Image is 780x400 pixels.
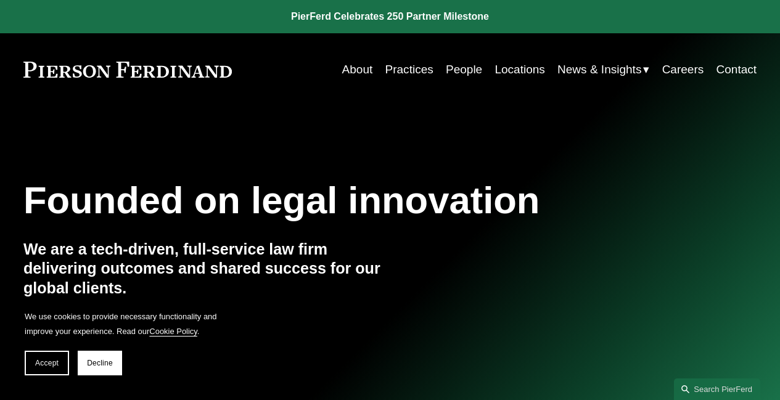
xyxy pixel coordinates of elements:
a: Search this site [674,378,760,400]
p: We use cookies to provide necessary functionality and improve your experience. Read our . [25,309,222,338]
button: Accept [25,351,69,375]
a: About [342,58,373,81]
a: Practices [385,58,433,81]
a: folder dropdown [557,58,649,81]
span: Decline [87,359,113,367]
h4: We are a tech-driven, full-service law firm delivering outcomes and shared success for our global... [23,240,390,299]
h1: Founded on legal innovation [23,179,634,222]
a: Cookie Policy [149,327,197,336]
a: Locations [495,58,544,81]
a: Careers [662,58,704,81]
a: People [446,58,482,81]
button: Decline [78,351,122,375]
span: Accept [35,359,59,367]
span: News & Insights [557,59,641,80]
a: Contact [716,58,757,81]
section: Cookie banner [12,297,234,388]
